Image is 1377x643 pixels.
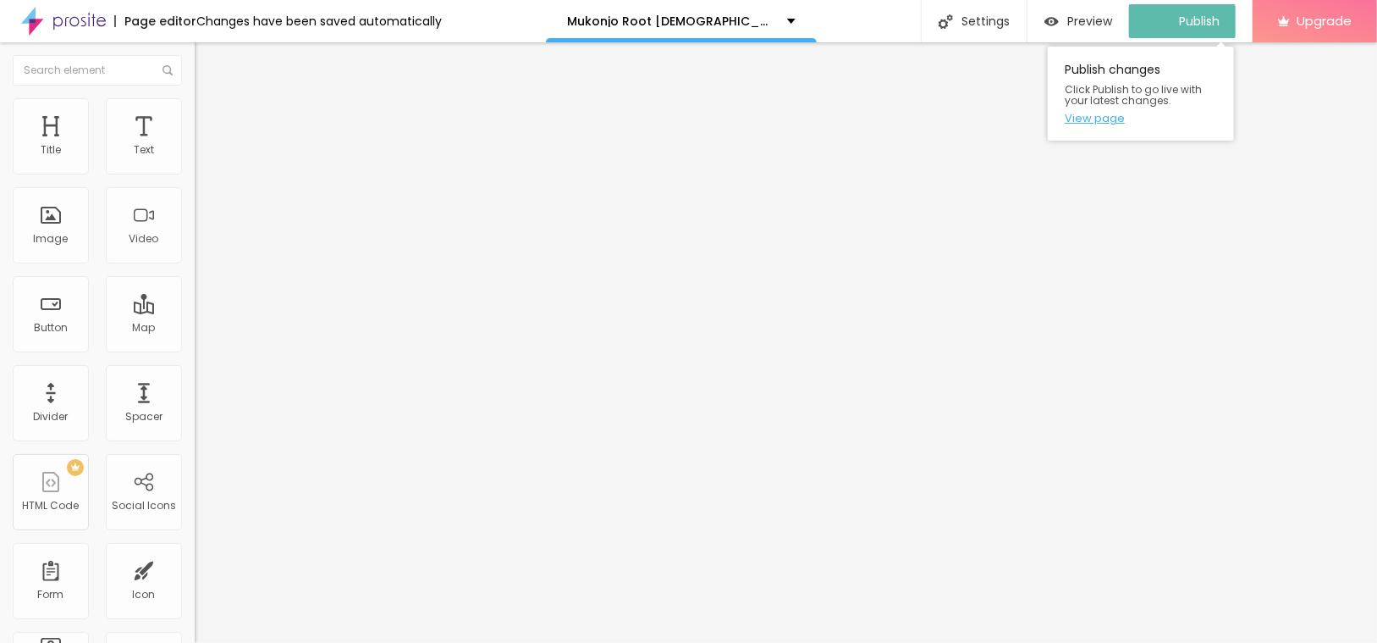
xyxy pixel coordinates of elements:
[567,15,774,27] p: Mukonjo Root [DEMOGRAPHIC_DATA][MEDICAL_DATA]
[1065,113,1217,124] a: View page
[1065,84,1217,106] span: Click Publish to go live with your latest changes.
[196,15,442,27] div: Changes have been saved automatically
[23,500,80,512] div: HTML Code
[1179,14,1220,28] span: Publish
[133,589,156,601] div: Icon
[34,233,69,245] div: Image
[13,55,182,86] input: Search element
[134,144,154,156] div: Text
[1048,47,1234,141] div: Publish changes
[1129,4,1236,38] button: Publish
[1027,4,1129,38] button: Preview
[114,15,196,27] div: Page editor
[129,233,159,245] div: Video
[195,42,1377,643] iframe: To enrich screen reader interactions, please activate Accessibility in Grammarly extension settings
[133,322,156,334] div: Map
[34,411,69,423] div: Divider
[41,144,61,156] div: Title
[112,500,176,512] div: Social Icons
[125,411,162,423] div: Spacer
[1044,14,1059,29] img: view-1.svg
[38,589,64,601] div: Form
[1067,14,1112,28] span: Preview
[1297,14,1352,28] span: Upgrade
[162,65,173,75] img: Icone
[34,322,68,334] div: Button
[939,14,953,29] img: Icone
